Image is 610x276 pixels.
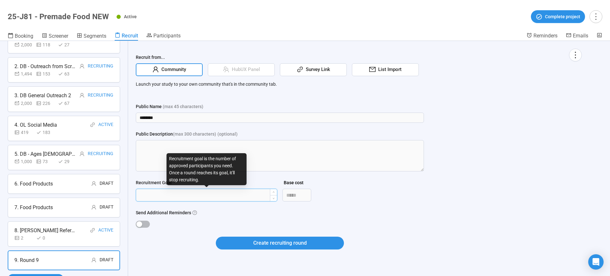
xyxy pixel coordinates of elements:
[14,158,34,165] div: 1,000
[79,151,85,156] span: user
[58,41,77,48] div: 27
[49,33,68,39] span: Screener
[136,179,172,186] div: Recruitment Goal
[36,70,55,77] div: 153
[100,256,113,264] div: Draft
[526,32,557,40] a: Reminders
[58,100,77,107] div: 67
[531,10,585,23] button: Complete project
[90,228,95,233] span: link
[122,33,138,39] span: Recruit
[14,203,53,211] div: 7. Food Products
[270,189,277,195] span: Increase Value
[14,180,53,188] div: 6. Food Products
[159,66,186,74] span: Community
[88,62,113,70] div: Recruiting
[591,12,600,21] span: more
[79,93,85,98] span: user
[136,221,150,228] button: Send Additional Reminders
[136,209,197,216] label: Send Additional Reminders
[136,130,216,138] div: Public Description
[297,66,303,73] span: link
[79,64,85,69] span: user
[88,91,113,99] div: Recruiting
[569,49,582,61] button: more
[272,191,275,193] span: up
[14,70,34,77] div: 1,494
[14,41,34,48] div: 2,000
[152,66,159,73] span: user
[376,66,402,74] span: List Import
[98,226,113,234] div: Active
[533,33,557,39] span: Reminders
[216,237,344,249] button: Create recruiting round
[303,66,330,74] span: Survey Link
[136,54,582,63] div: Recruit from...
[14,234,34,241] div: 2
[36,234,55,241] div: 0
[14,121,57,129] div: 4. OL Social Media
[223,66,229,73] span: team
[98,121,113,129] div: Active
[146,32,181,40] a: Participants
[14,100,34,107] div: 2,000
[14,129,34,136] div: 419
[42,32,68,41] a: Screener
[36,41,55,48] div: 118
[571,51,580,59] span: more
[100,180,113,188] div: Draft
[217,130,238,138] span: (optional)
[90,122,95,127] span: link
[284,179,304,186] div: Base cost
[8,32,33,41] a: Booking
[77,32,106,41] a: Segments
[14,150,75,158] div: 5. DB - Ages [DEMOGRAPHIC_DATA]
[590,10,602,23] button: more
[163,103,203,110] span: (max 45 characters)
[173,130,216,138] span: (max 300 characters)
[58,70,77,77] div: 63
[58,158,77,165] div: 29
[91,181,96,186] span: user
[91,205,96,210] span: user
[124,14,137,19] span: Active
[88,150,113,158] div: Recruiting
[14,91,71,99] div: 3. DB General Outreach 2
[270,195,277,201] span: Decrease Value
[36,158,55,165] div: 73
[369,66,376,73] span: mail
[136,103,203,110] div: Public Name
[36,129,55,136] div: 183
[84,33,106,39] span: Segments
[14,226,75,234] div: 8. [PERSON_NAME] Referral
[566,32,588,40] a: Emails
[573,33,588,39] span: Emails
[36,100,55,107] div: 226
[167,153,247,185] div: Recruitment goal is the number of approved participants you need. Once a round reaches its goal, ...
[8,12,109,21] h1: 25-J81 - Premade Food NEW
[115,32,138,41] a: Recruit
[91,257,96,263] span: user
[136,81,582,88] p: Launch your study to your own community that's in the community tab.
[253,239,307,247] span: Create recruiting round
[272,197,275,200] span: down
[192,210,197,215] span: question-circle
[14,62,75,70] div: 2. DB - Outreach from Screener #1
[100,203,113,211] div: Draft
[545,13,580,20] span: Complete project
[14,256,39,264] div: 9. Round 9
[229,66,260,74] span: HubUX Panel
[588,254,604,270] div: Open Intercom Messenger
[153,33,181,39] span: Participants
[15,33,33,39] span: Booking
